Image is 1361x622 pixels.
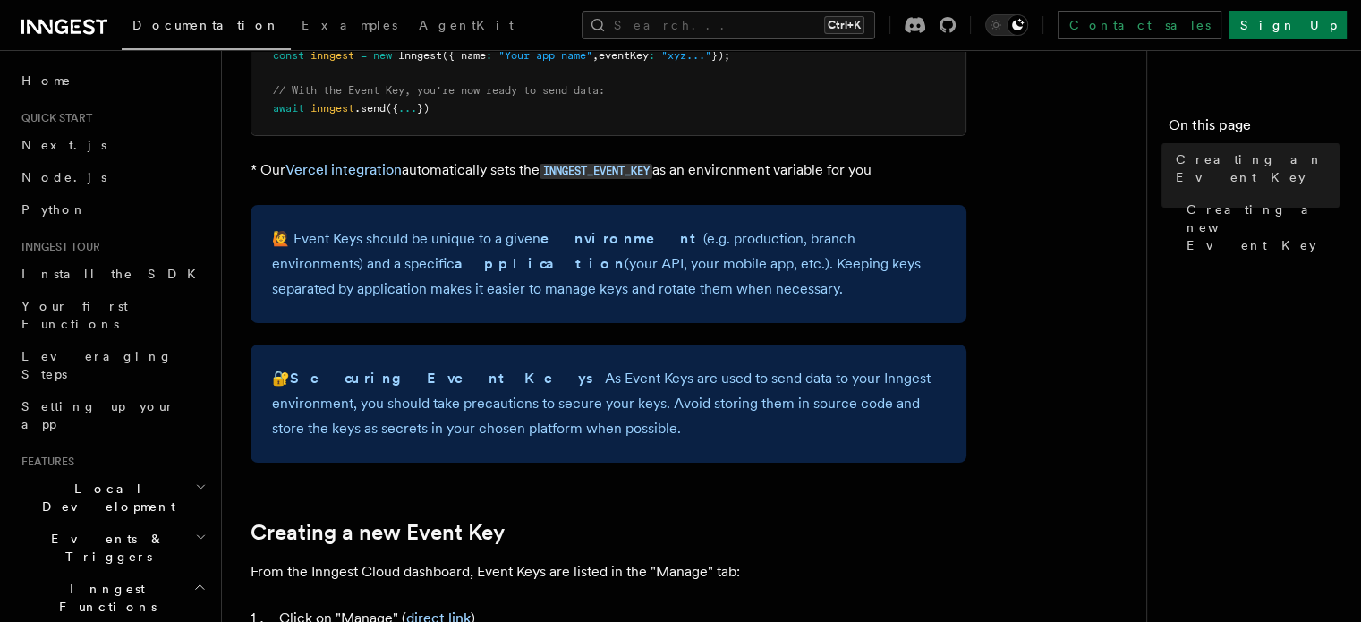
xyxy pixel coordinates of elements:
strong: environment [540,230,703,247]
a: Setting up your app [14,390,210,440]
a: Vercel integration [285,161,402,178]
span: // With the Event Key, you're now ready to send data: [273,84,605,97]
span: eventKey [599,49,649,62]
span: Next.js [21,138,106,152]
span: await [273,102,304,115]
span: : [486,49,492,62]
span: Quick start [14,111,92,125]
span: const [273,49,304,62]
span: .send [354,102,386,115]
span: Inngest Functions [14,580,193,616]
span: , [592,49,599,62]
p: From the Inngest Cloud dashboard, Event Keys are listed in the "Manage" tab: [251,559,966,584]
h4: On this page [1169,115,1340,143]
span: Examples [302,18,397,32]
a: Documentation [122,5,291,50]
span: = [361,49,367,62]
button: Toggle dark mode [985,14,1028,36]
span: Local Development [14,480,195,515]
span: Creating a new Event Key [1187,200,1340,254]
a: Creating a new Event Key [1179,193,1340,261]
button: Events & Triggers [14,523,210,573]
span: Inngest [398,49,442,62]
a: Examples [291,5,408,48]
span: AgentKit [419,18,514,32]
a: Home [14,64,210,97]
span: new [373,49,392,62]
span: }) [417,102,430,115]
a: Creating a new Event Key [251,520,505,545]
a: AgentKit [408,5,524,48]
span: Events & Triggers [14,530,195,566]
span: Node.js [21,170,106,184]
span: "Your app name" [498,49,592,62]
code: INNGEST_EVENT_KEY [540,164,652,179]
a: Sign Up [1229,11,1347,39]
span: : [649,49,655,62]
span: "xyz..." [661,49,711,62]
a: Creating an Event Key [1169,143,1340,193]
a: Your first Functions [14,290,210,340]
button: Local Development [14,473,210,523]
p: 🙋 Event Keys should be unique to a given (e.g. production, branch environments) and a specific (y... [272,226,945,302]
span: ({ name [442,49,486,62]
a: Contact sales [1058,11,1221,39]
a: Next.js [14,129,210,161]
span: Creating an Event Key [1176,150,1340,186]
a: INNGEST_EVENT_KEY [540,161,652,178]
p: * Our automatically sets the as an environment variable for you [251,158,966,183]
span: }); [711,49,730,62]
kbd: Ctrl+K [824,16,864,34]
span: Install the SDK [21,267,207,281]
button: Search...Ctrl+K [582,11,875,39]
a: Leveraging Steps [14,340,210,390]
a: Python [14,193,210,226]
span: ({ [386,102,398,115]
span: Inngest tour [14,240,100,254]
a: Install the SDK [14,258,210,290]
span: Your first Functions [21,299,128,331]
strong: Securing Event Keys [290,370,596,387]
span: Features [14,455,74,469]
p: 🔐 - As Event Keys are used to send data to your Inngest environment, you should take precautions ... [272,366,945,441]
span: Setting up your app [21,399,175,431]
span: ... [398,102,417,115]
span: Leveraging Steps [21,349,173,381]
span: inngest [310,102,354,115]
span: Python [21,202,87,217]
a: Node.js [14,161,210,193]
span: inngest [310,49,354,62]
span: Documentation [132,18,280,32]
strong: application [455,255,625,272]
span: Home [21,72,72,89]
